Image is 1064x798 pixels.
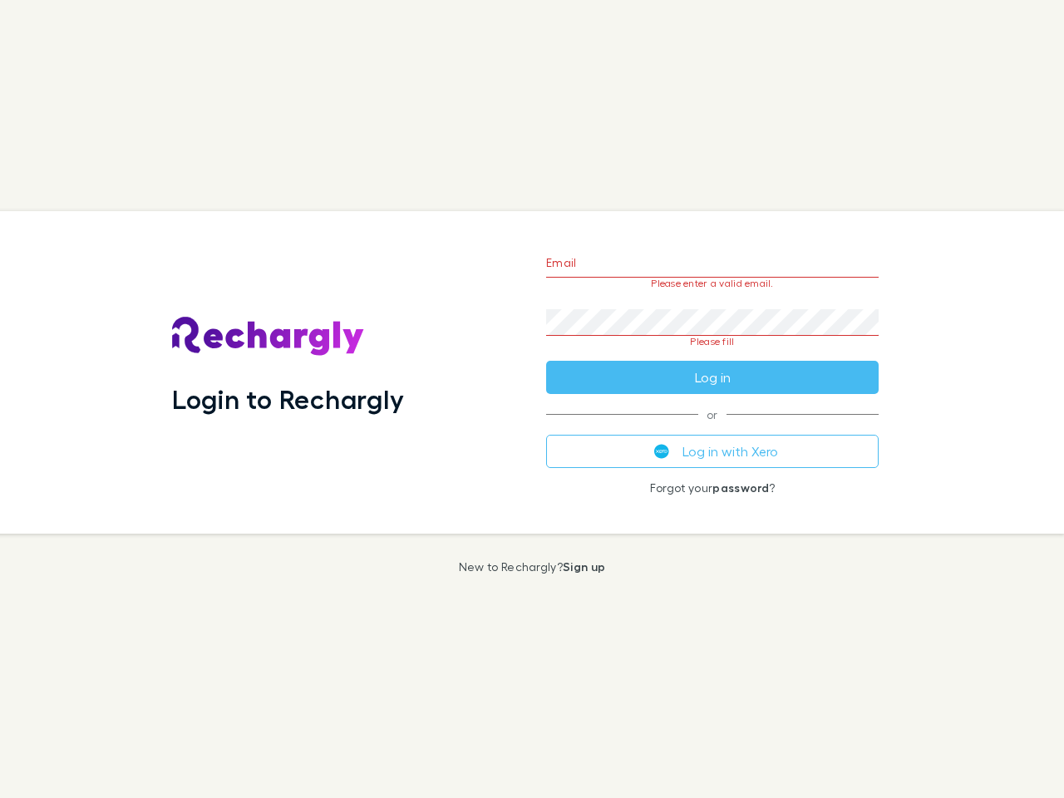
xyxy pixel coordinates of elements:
[459,560,606,574] p: New to Rechargly?
[172,383,404,415] h1: Login to Rechargly
[546,435,879,468] button: Log in with Xero
[546,278,879,289] p: Please enter a valid email.
[712,480,769,495] a: password
[172,317,365,357] img: Rechargly's Logo
[546,336,879,347] p: Please fill
[654,444,669,459] img: Xero's logo
[546,481,879,495] p: Forgot your ?
[563,559,605,574] a: Sign up
[1007,741,1047,781] iframe: Intercom live chat
[546,414,879,415] span: or
[546,361,879,394] button: Log in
